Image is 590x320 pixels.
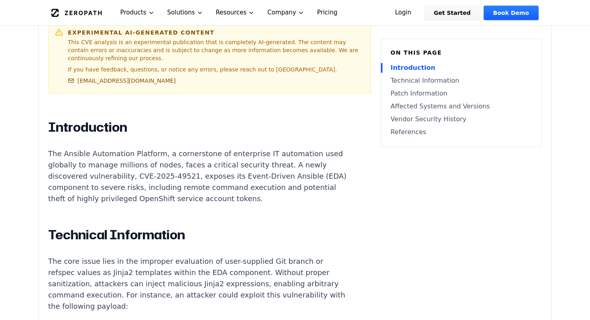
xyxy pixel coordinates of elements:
h6: On this page [391,49,532,57]
a: Get Started [424,6,480,20]
p: The core issue lies in the improper evaluation of user-supplied Git branch or refspec values as J... [48,256,347,312]
p: The Ansible Automation Platform, a cornerstone of enterprise IT automation used globally to manag... [48,148,347,204]
a: Technical Information [391,76,532,86]
p: If you have feedback, questions, or notice any errors, please reach out to [GEOGRAPHIC_DATA]. [68,65,364,73]
a: Affected Systems and Versions [391,102,532,111]
p: This CVE analysis is an experimental publication that is completely AI-generated. The content may... [68,38,364,62]
a: References [391,127,532,137]
a: Patch Information [391,89,532,98]
a: Login [385,6,421,20]
h2: Introduction [48,119,347,135]
h2: Technical Information [48,227,347,243]
a: Book Demo [484,6,539,20]
a: Vendor Security History [391,114,532,124]
a: Introduction [391,63,532,73]
h6: Experimental AI-Generated Content [68,29,364,37]
a: [EMAIL_ADDRESS][DOMAIN_NAME] [68,77,176,85]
